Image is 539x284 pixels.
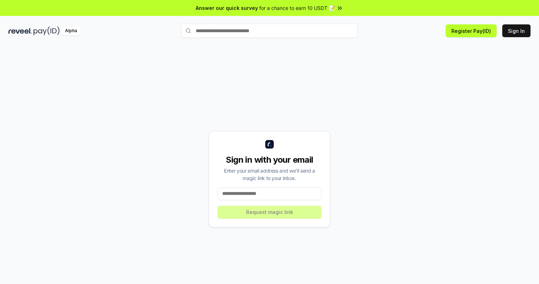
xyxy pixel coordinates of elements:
img: logo_small [265,140,274,149]
div: Enter your email address and we’ll send a magic link to your inbox. [218,167,321,182]
button: Sign In [502,24,531,37]
span: Answer our quick survey [196,4,258,12]
button: Register Pay(ID) [446,24,497,37]
img: reveel_dark [8,27,32,35]
img: pay_id [34,27,60,35]
div: Alpha [61,27,81,35]
div: Sign in with your email [218,154,321,166]
span: for a chance to earn 10 USDT 📝 [259,4,335,12]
